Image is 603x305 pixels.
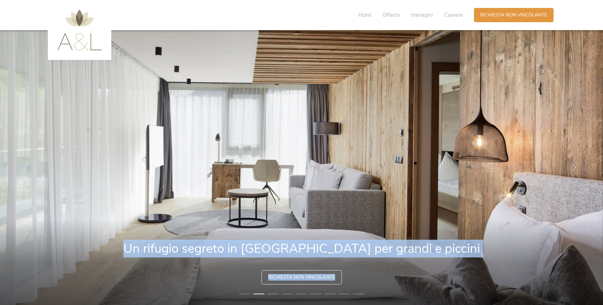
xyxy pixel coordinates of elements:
span: Richiesta non vincolante [268,274,335,281]
span: Offerte [382,11,400,19]
img: AMONTI & LUNARIS Wellnessresort [57,10,102,50]
span: Richiesta non vincolante [480,12,547,18]
span: Hotel [358,11,371,19]
span: Camere [444,11,463,19]
span: Immagini [411,11,433,19]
